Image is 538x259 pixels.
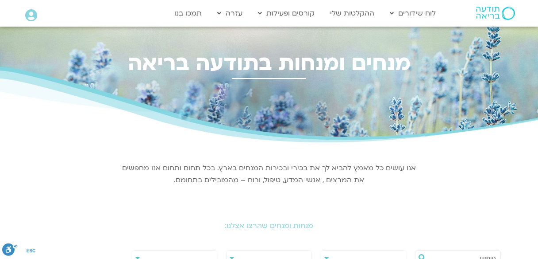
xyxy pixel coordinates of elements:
[476,7,515,20] img: תודעה בריאה
[21,222,517,230] h2: מנחות ומנחים שהרצו אצלנו:
[213,5,247,22] a: עזרה
[170,5,206,22] a: תמכו בנו
[385,5,440,22] a: לוח שידורים
[121,162,417,186] p: אנו עושים כל מאמץ להביא לך את בכירי ובכירות המנחים בארץ. בכל תחום ותחום אנו מחפשים את המרצים , אנ...
[326,5,379,22] a: ההקלטות שלי
[21,51,517,75] h2: מנחים ומנחות בתודעה בריאה
[254,5,319,22] a: קורסים ופעילות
